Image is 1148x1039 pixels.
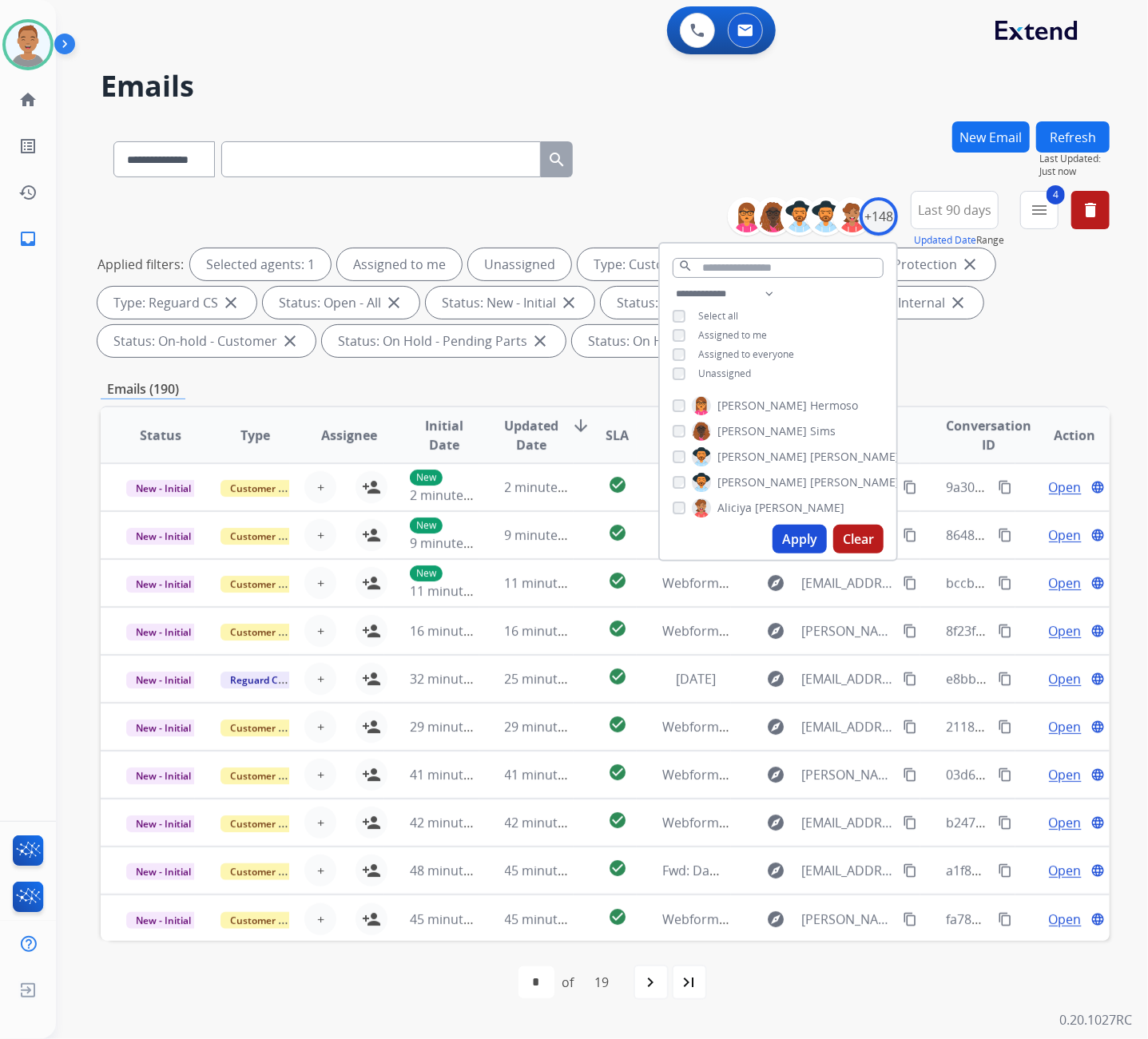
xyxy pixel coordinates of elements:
[221,293,240,312] mat-icon: close
[362,573,381,593] mat-icon: person_add
[998,576,1012,590] mat-icon: content_copy
[608,475,627,494] mat-icon: check_circle
[1049,525,1082,545] span: Open
[220,480,324,497] span: Customer Support
[755,500,844,516] span: [PERSON_NAME]
[582,966,622,998] div: 19
[505,718,598,736] span: 29 minutes ago
[608,811,627,830] mat-icon: check_circle
[362,813,381,832] mat-icon: person_add
[801,621,894,640] span: [PERSON_NAME][EMAIL_ADDRESS][DOMAIN_NAME]
[101,379,185,399] p: Emails (190)
[1047,185,1065,204] span: 4
[304,519,336,551] button: +
[505,862,598,879] span: 45 minutes ago
[698,347,794,361] span: Assigned to everyone
[362,525,381,545] mat-icon: person_add
[1049,910,1082,929] span: Open
[717,449,807,465] span: [PERSON_NAME]
[220,576,324,593] span: Customer Support
[911,191,999,229] button: Last 90 days
[998,863,1012,878] mat-icon: content_copy
[18,137,38,156] mat-icon: list_alt
[766,813,785,832] mat-icon: explore
[18,90,38,109] mat-icon: home
[810,423,836,439] span: Sims
[1039,165,1110,178] span: Just now
[608,619,627,638] mat-icon: check_circle
[766,861,785,880] mat-icon: explore
[903,767,917,782] mat-icon: content_copy
[998,815,1012,830] mat-icon: content_copy
[468,248,571,280] div: Unassigned
[317,478,324,497] span: +
[410,766,502,783] span: 41 minutes ago
[505,766,598,783] span: 41 minutes ago
[362,669,381,688] mat-icon: person_add
[505,574,598,592] span: 11 minutes ago
[662,862,772,879] span: Fwd: Damage Part
[903,720,917,734] mat-icon: content_copy
[362,478,381,497] mat-icon: person_add
[572,325,786,357] div: Status: On Hold - Servicers
[773,525,827,553] button: Apply
[126,624,201,640] span: New - Initial
[810,474,900,490] span: [PERSON_NAME]
[578,248,780,280] div: Type: Customer Support
[505,814,598,831] span: 42 minutes ago
[946,416,1031,454] span: Conversation ID
[410,670,502,688] span: 32 minutes ago
[998,672,1012,686] mat-icon: content_copy
[1049,861,1082,880] span: Open
[220,912,324,929] span: Customer Support
[960,255,979,274] mat-icon: close
[608,763,627,782] mat-icon: check_circle
[608,571,627,590] mat-icon: check_circle
[678,259,693,273] mat-icon: search
[304,759,336,791] button: +
[918,207,991,213] span: Last 90 days
[410,534,495,552] span: 9 minutes ago
[362,861,381,880] mat-icon: person_add
[97,255,184,274] p: Applied filters:
[317,669,324,688] span: +
[410,518,443,533] p: New
[220,863,324,880] span: Customer Support
[126,815,201,832] span: New - Initial
[1049,813,1082,832] span: Open
[410,582,502,600] span: 11 minutes ago
[903,480,917,494] mat-icon: content_copy
[717,423,807,439] span: [PERSON_NAME]
[126,720,201,736] span: New - Initial
[410,416,478,454] span: Initial Date
[998,767,1012,782] mat-icon: content_copy
[317,813,324,832] span: +
[304,663,336,695] button: +
[190,248,331,280] div: Selected agents: 1
[608,523,627,542] mat-icon: check_circle
[903,815,917,830] mat-icon: content_copy
[304,615,336,647] button: +
[810,449,900,465] span: [PERSON_NAME]
[220,720,324,736] span: Customer Support
[317,910,324,929] span: +
[608,907,627,926] mat-icon: check_circle
[801,813,894,832] span: [EMAIL_ADDRESS][DOMAIN_NAME]
[362,910,381,929] mat-icon: person_add
[952,121,1030,153] button: New Email
[1090,672,1105,686] mat-icon: language
[766,573,785,593] mat-icon: explore
[317,861,324,880] span: +
[698,309,738,323] span: Select all
[1020,191,1059,229] button: 4
[126,863,201,880] span: New - Initial
[126,767,201,784] span: New - Initial
[220,815,324,832] span: Customer Support
[263,287,419,319] div: Status: Open - All
[1049,621,1082,640] span: Open
[505,526,590,544] span: 9 minutes ago
[505,478,590,496] span: 2 minutes ago
[1036,121,1110,153] button: Refresh
[662,814,1024,831] span: Webform from [EMAIL_ADDRESS][DOMAIN_NAME] on [DATE]
[321,426,377,445] span: Assignee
